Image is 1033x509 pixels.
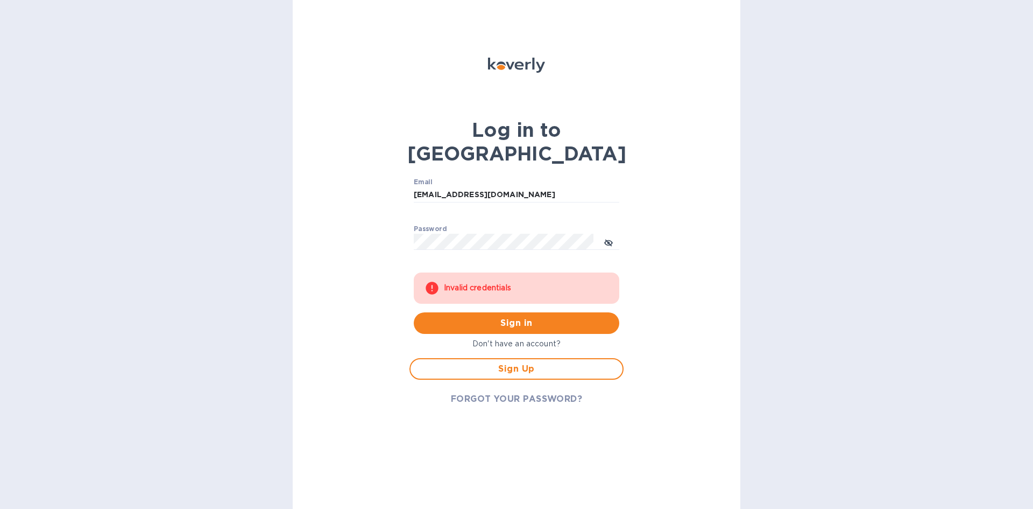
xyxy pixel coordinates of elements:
button: FORGOT YOUR PASSWORD? [442,388,591,410]
button: Sign in [414,312,619,334]
p: Don't have an account? [409,338,624,350]
span: FORGOT YOUR PASSWORD? [451,393,583,406]
span: Sign Up [419,362,614,375]
img: Koverly [488,58,545,73]
span: Sign in [422,317,611,330]
div: Invalid credentials [444,278,609,298]
button: Sign Up [409,358,624,380]
label: Email [414,179,433,185]
button: toggle password visibility [598,231,619,253]
b: Log in to [GEOGRAPHIC_DATA] [407,118,626,165]
label: Password [414,226,447,233]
